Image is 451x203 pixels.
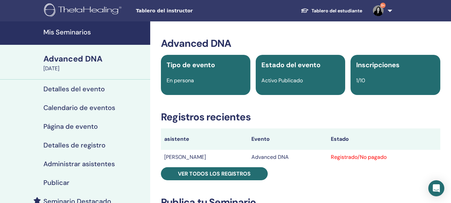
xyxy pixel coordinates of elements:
[248,128,327,150] th: Evento
[43,122,98,130] h4: Página de evento
[261,61,320,69] span: Estado del evento
[136,7,236,14] span: Tablero del instructor
[373,5,384,16] img: default.jpg
[295,5,368,17] a: Tablero del estudiante
[356,77,365,84] span: 1/10
[248,150,327,165] td: Advanced DNA
[43,53,146,65] div: Advanced DNA
[356,61,400,69] span: Inscripciones
[43,160,115,168] h4: Administrar asistentes
[43,85,105,93] h4: Detalles del evento
[428,180,444,196] div: Open Intercom Messenger
[167,77,194,84] span: En persona
[43,28,146,36] h4: Mis Seminarios
[161,150,248,165] td: [PERSON_NAME]
[301,8,309,13] img: graduation-cap-white.svg
[43,179,69,187] h4: Publicar
[44,3,124,18] img: logo.png
[43,141,105,149] h4: Detalles de registro
[161,128,248,150] th: asistente
[161,111,440,123] h3: Registros recientes
[380,3,386,8] span: 9+
[331,153,437,161] div: Registrado/No pagado
[43,65,146,73] div: [DATE]
[261,77,303,84] span: Activo Publicado
[43,104,115,112] h4: Calendario de eventos
[161,37,440,49] h3: Advanced DNA
[39,53,150,73] a: Advanced DNA[DATE]
[327,128,440,150] th: Estado
[178,170,251,177] span: Ver todos los registros
[167,61,215,69] span: Tipo de evento
[161,167,268,180] a: Ver todos los registros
